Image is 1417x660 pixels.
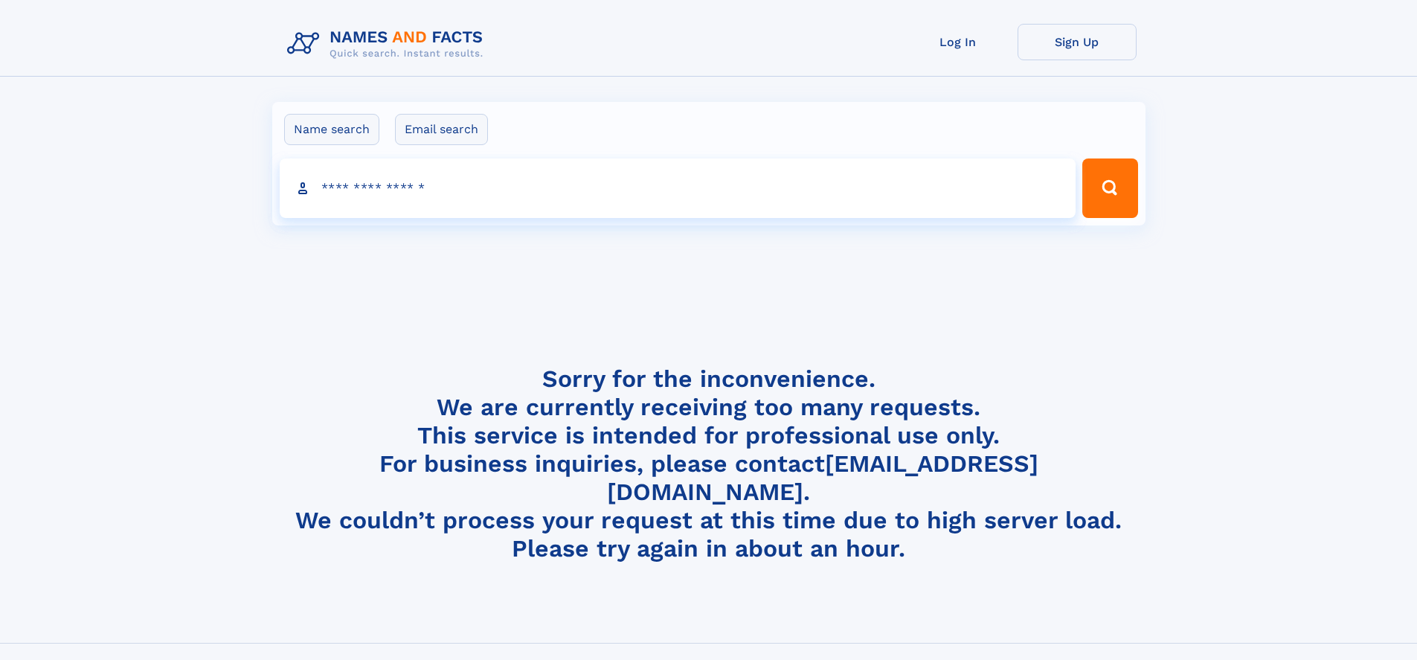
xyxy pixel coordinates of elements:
[607,449,1038,506] a: [EMAIL_ADDRESS][DOMAIN_NAME]
[1082,158,1137,218] button: Search Button
[395,114,488,145] label: Email search
[1018,24,1137,60] a: Sign Up
[899,24,1018,60] a: Log In
[280,158,1076,218] input: search input
[281,365,1137,563] h4: Sorry for the inconvenience. We are currently receiving too many requests. This service is intend...
[281,24,495,64] img: Logo Names and Facts
[284,114,379,145] label: Name search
